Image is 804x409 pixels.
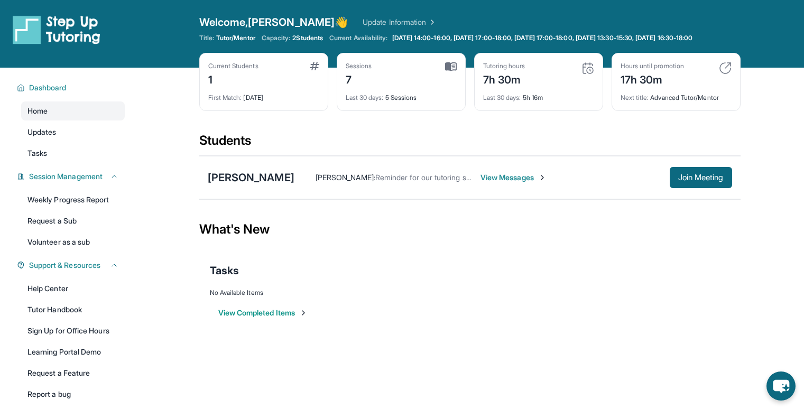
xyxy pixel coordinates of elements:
img: card [445,62,457,71]
a: Update Information [363,17,437,27]
a: [DATE] 14:00-16:00, [DATE] 17:00-18:00, [DATE] 17:00-18:00, [DATE] 13:30-15:30, [DATE] 16:30-18:00 [390,34,695,42]
div: No Available Items [210,289,730,297]
div: [DATE] [208,87,319,102]
img: logo [13,15,100,44]
a: Tutor Handbook [21,300,125,319]
span: Next title : [621,94,649,101]
span: Current Availability: [329,34,387,42]
a: Request a Feature [21,364,125,383]
a: Updates [21,123,125,142]
span: Session Management [29,171,103,182]
div: 7 [346,70,372,87]
a: Learning Portal Demo [21,342,125,361]
span: Dashboard [29,82,67,93]
span: Join Meeting [678,174,724,181]
div: Tutoring hours [483,62,525,70]
img: card [719,62,732,75]
span: [PERSON_NAME] : [316,173,375,182]
div: Sessions [346,62,372,70]
span: Title: [199,34,214,42]
a: Weekly Progress Report [21,190,125,209]
span: Reminder for our tutoring session [DATE] at 5:00pm PST! [375,173,568,182]
a: Home [21,101,125,120]
span: Tutor/Mentor [216,34,255,42]
div: [PERSON_NAME] [208,170,294,185]
span: [DATE] 14:00-16:00, [DATE] 17:00-18:00, [DATE] 17:00-18:00, [DATE] 13:30-15:30, [DATE] 16:30-18:00 [392,34,693,42]
div: 5h 16m [483,87,594,102]
a: Request a Sub [21,211,125,230]
button: Join Meeting [670,167,732,188]
a: Help Center [21,279,125,298]
img: card [581,62,594,75]
div: 5 Sessions [346,87,457,102]
span: 2 Students [292,34,323,42]
img: Chevron-Right [538,173,547,182]
button: chat-button [766,371,796,401]
span: Capacity: [262,34,291,42]
div: Advanced Tutor/Mentor [621,87,732,102]
a: Volunteer as a sub [21,233,125,252]
span: View Messages [480,172,547,183]
div: 17h 30m [621,70,684,87]
button: Session Management [25,171,118,182]
div: 7h 30m [483,70,525,87]
div: What's New [199,206,741,253]
span: Last 30 days : [346,94,384,101]
div: Students [199,132,741,155]
div: Hours until promotion [621,62,684,70]
button: Support & Resources [25,260,118,271]
div: 1 [208,70,258,87]
span: Last 30 days : [483,94,521,101]
span: Tasks [27,148,47,159]
span: Support & Resources [29,260,100,271]
button: Dashboard [25,82,118,93]
a: Tasks [21,144,125,163]
span: Home [27,106,48,116]
span: Welcome, [PERSON_NAME] 👋 [199,15,348,30]
img: card [310,62,319,70]
div: Current Students [208,62,258,70]
button: View Completed Items [218,308,308,318]
span: Tasks [210,263,239,278]
span: First Match : [208,94,242,101]
a: Sign Up for Office Hours [21,321,125,340]
img: Chevron Right [426,17,437,27]
a: Report a bug [21,385,125,404]
span: Updates [27,127,57,137]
